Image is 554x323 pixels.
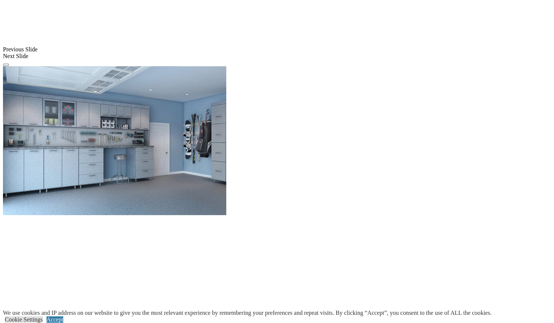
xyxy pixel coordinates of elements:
[3,310,491,316] div: We use cookies and IP address on our website to give you the most relevant experience by remember...
[3,64,9,66] button: Click here to pause slide show
[5,316,43,323] a: Cookie Settings
[3,66,226,215] img: Banner for mobile view
[3,46,551,53] div: Previous Slide
[47,316,63,323] a: Accept
[3,53,551,60] div: Next Slide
